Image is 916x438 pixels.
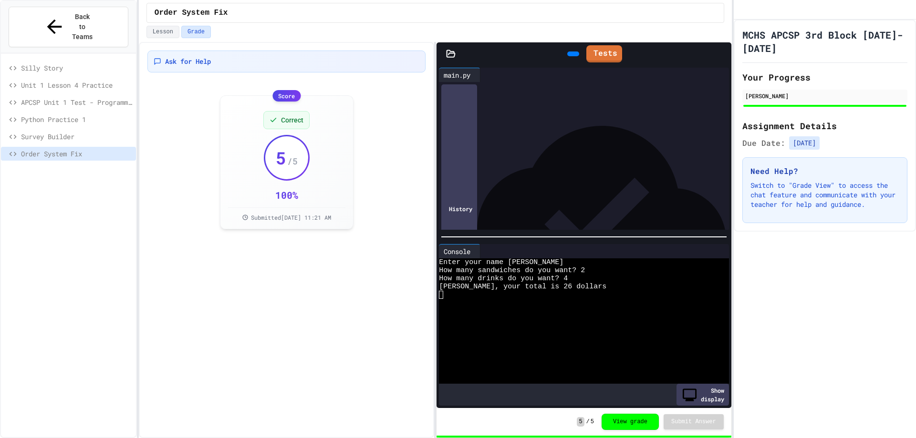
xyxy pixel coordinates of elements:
button: Submit Answer [664,414,724,429]
a: Tests [586,45,622,62]
h3: Need Help? [750,165,899,177]
span: Due Date: [742,137,785,149]
button: View grade [602,414,659,430]
span: Submitted [DATE] 11:21 AM [251,214,331,221]
span: Order System Fix [21,149,132,159]
div: Show display [677,384,729,406]
span: [PERSON_NAME], your total is 26 dollars [439,283,606,291]
span: Silly Story [21,63,132,73]
span: / [586,418,590,426]
h2: Your Progress [742,71,907,84]
span: 5 [577,417,584,427]
span: Python Practice 1 [21,114,132,124]
span: Correct [281,115,303,125]
span: / 5 [287,154,298,168]
div: Score [272,90,301,102]
h1: MCHS APCSP 3rd Block [DATE]-[DATE] [742,28,907,55]
span: Order System Fix [155,7,228,19]
div: 100 % [275,188,298,202]
span: How many drinks do you want? 4 [439,275,568,283]
div: Console [439,246,475,256]
span: How many sandwiches do you want? 2 [439,266,585,275]
div: Console [439,244,480,258]
span: Back to Teams [71,12,94,42]
p: Switch to "Grade View" to access the chat feature and communicate with your teacher for help and ... [750,181,899,209]
button: Grade [181,26,211,38]
h2: Assignment Details [742,119,907,132]
span: Survey Builder [21,132,132,142]
span: 5 [591,418,594,426]
button: Back to Teams [9,7,128,47]
div: History [441,84,477,333]
span: 5 [276,148,286,167]
span: Submit Answer [671,418,716,426]
div: [PERSON_NAME] [745,92,905,100]
span: Ask for Help [165,57,211,66]
span: Enter your name [PERSON_NAME] [439,258,563,266]
div: main.py [439,68,480,82]
span: Unit 1 Lesson 4 Practice [21,80,132,90]
button: Lesson [146,26,179,38]
span: APCSP Unit 1 Test - Programming Question [21,97,132,107]
div: main.py [439,70,475,80]
span: [DATE] [789,136,820,150]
